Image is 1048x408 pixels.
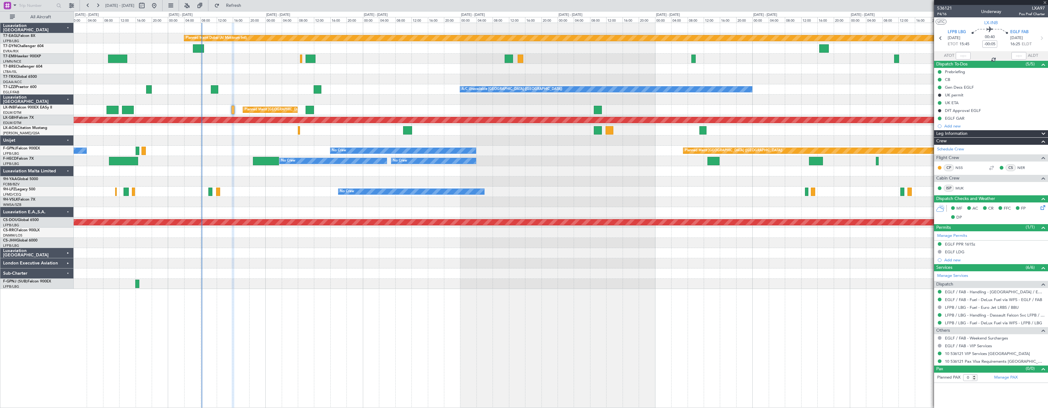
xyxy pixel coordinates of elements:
[945,116,964,121] div: EGLF GAR
[3,182,20,187] a: FCBB/BZV
[834,17,850,23] div: 20:00
[945,69,965,74] div: Prebriefing
[3,75,16,79] span: T7-TRX
[1028,53,1038,59] span: ALDT
[3,280,51,283] a: F-GPNJ (SUB)Falcon 900EX
[3,55,15,58] span: T7-EMI
[945,335,1008,341] a: EGLF / FAB - Weekend Surcharges
[169,12,193,18] div: [DATE] - [DATE]
[71,17,87,23] div: 00:00
[16,15,65,19] span: All Aircraft
[936,175,959,182] span: Cabin Crew
[945,77,950,82] div: CB
[3,162,19,166] a: LFPB/LBG
[948,29,966,35] span: LFPB LBG
[988,206,994,212] span: CR
[3,239,16,242] span: CS-JHH
[752,17,768,23] div: 00:00
[211,1,249,11] button: Refresh
[3,126,17,130] span: LX-AOA
[3,157,17,161] span: F-HECD
[936,264,952,271] span: Services
[346,17,363,23] div: 20:00
[945,305,1019,310] a: LFPB / LBG - Fuel - Euro Jet LRBS / BBU
[3,218,18,222] span: CS-DOU
[3,131,40,135] a: [PERSON_NAME]/QSA
[221,3,247,8] span: Refresh
[3,243,19,248] a: LFPB/LBG
[3,85,16,89] span: T7-LZZI
[559,12,582,18] div: [DATE] - [DATE]
[1021,206,1026,212] span: FP
[3,239,37,242] a: CS-JHHGlobal 6000
[590,17,606,23] div: 08:00
[461,12,485,18] div: [DATE] - [DATE]
[19,1,54,10] input: Trip Number
[959,41,969,47] span: 15:45
[866,17,882,23] div: 04:00
[3,106,52,109] a: LX-INBFalcon 900EX EASy II
[314,17,330,23] div: 12:00
[936,195,995,202] span: Dispatch Checks and Weather
[3,223,19,228] a: LFPB/LBG
[936,138,947,145] span: Crew
[3,106,15,109] span: LX-INB
[882,17,898,23] div: 08:00
[3,44,44,48] a: T7-DYNChallenger 604
[3,188,35,191] a: 9H-LPZLegacy 500
[945,100,959,105] div: UK ETA
[753,12,777,18] div: [DATE] - [DATE]
[476,17,493,23] div: 04:00
[281,156,295,166] div: No Crew
[606,17,622,23] div: 12:00
[332,146,346,155] div: No Crew
[639,17,655,23] div: 20:00
[1022,41,1032,47] span: ELDT
[984,20,998,26] span: LX-INB
[915,17,931,23] div: 16:00
[688,17,704,23] div: 08:00
[3,116,17,120] span: LX-GBH
[3,228,40,232] a: CS-RRCFalcon 900LX
[245,105,342,114] div: Planned Maint [GEOGRAPHIC_DATA] ([GEOGRAPHIC_DATA])
[265,17,281,23] div: 00:00
[945,249,964,255] div: EGLF LDG
[411,17,428,23] div: 12:00
[937,146,964,153] a: Schedule Crew
[944,185,954,192] div: ISP
[948,35,960,41] span: [DATE]
[364,12,388,18] div: [DATE] - [DATE]
[3,151,19,156] a: LFPB/LBG
[3,59,21,64] a: LFMN/NCE
[3,34,35,38] a: T7-EAGLFalcon 8X
[937,375,960,381] label: Planned PAX
[945,320,1042,326] a: LFPB / LBG - Fuel - DeLux Fuel via WFS - LFPB / LBG
[3,218,39,222] a: CS-DOUGlobal 6500
[3,188,15,191] span: 9H-LPZ
[3,90,19,95] a: EGLF/FAB
[3,126,47,130] a: LX-AOACitation Mustang
[1010,41,1020,47] span: 16:25
[1026,365,1035,372] span: (0/0)
[945,359,1045,364] a: 10 536121 Pax Visa Requirements [GEOGRAPHIC_DATA]
[945,297,1042,302] a: EGLF / FAB - Fuel - DeLux Fuel via WFS - EGLF / FAB
[152,17,168,23] div: 20:00
[574,17,590,23] div: 04:00
[3,177,17,181] span: 9H-YAA
[395,17,411,23] div: 08:00
[985,34,995,40] span: 00:40
[393,156,407,166] div: No Crew
[944,123,1045,129] div: Add new
[955,165,969,171] a: NSS
[945,351,1030,356] a: 10 536121 VIP Services [GEOGRAPHIC_DATA]
[936,366,943,373] span: Pax
[493,17,509,23] div: 08:00
[972,206,978,212] span: AC
[937,11,952,17] span: P4/16
[3,65,42,69] a: T7-BREChallenger 604
[1004,206,1011,212] span: FFC
[3,198,35,202] a: 9H-VSLKFalcon 7X
[3,198,18,202] span: 9H-VSLK
[704,17,720,23] div: 12:00
[330,17,346,23] div: 16:00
